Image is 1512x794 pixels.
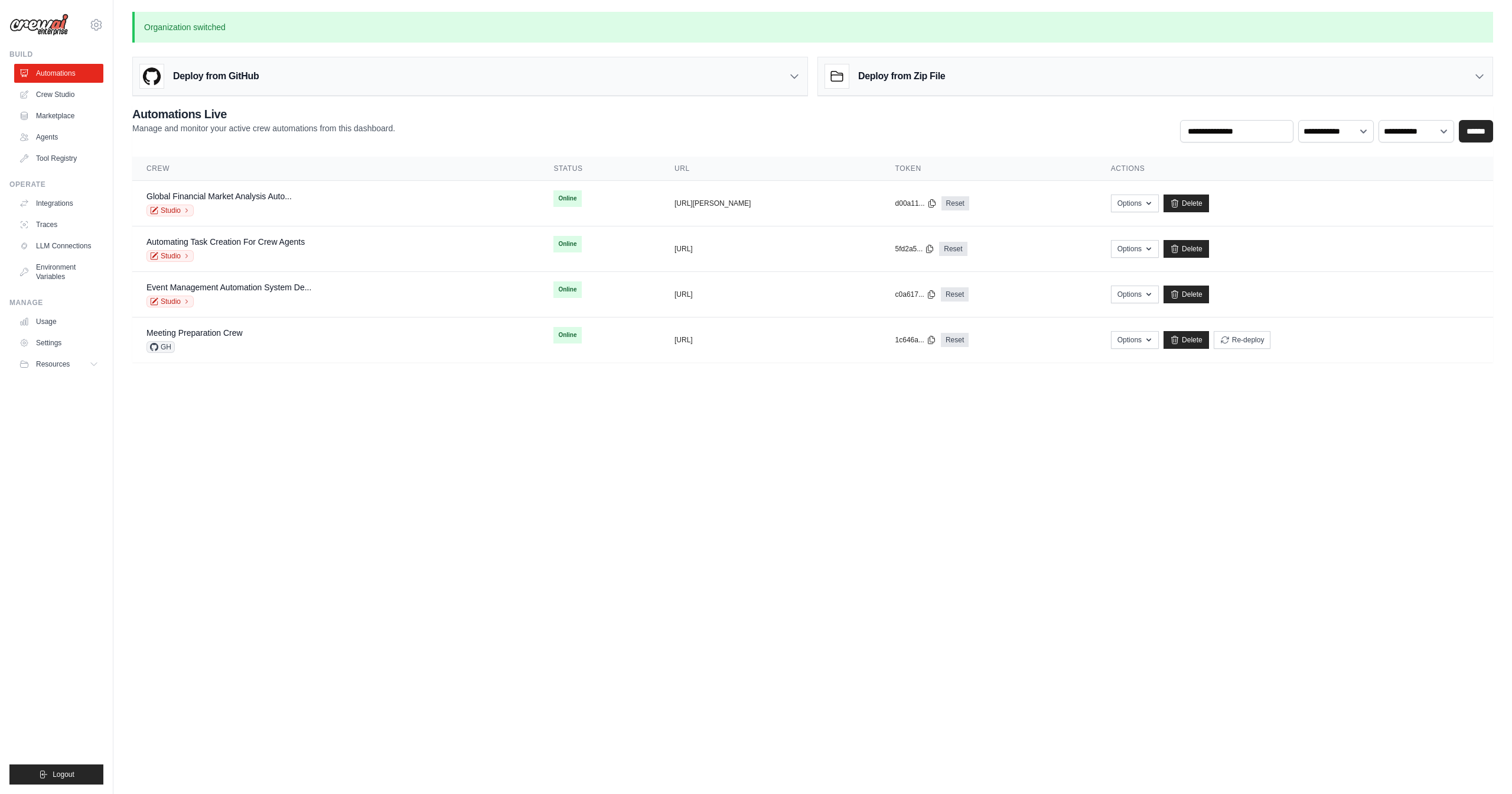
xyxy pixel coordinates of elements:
span: Resources [36,359,70,369]
span: Logout [53,770,74,779]
a: Delete [1164,195,1209,212]
a: Settings [14,333,103,352]
span: Online [553,236,581,252]
th: Crew [132,157,539,181]
a: Delete [1164,331,1209,349]
img: Logo [9,14,69,36]
span: Online [553,190,581,207]
a: Meeting Preparation Crew [146,328,243,338]
a: Reset [941,333,969,347]
a: Reset [941,287,969,302]
th: Token [881,157,1097,181]
a: Global Financial Market Analysis Auto... [146,192,292,201]
a: LLM Connections [14,236,103,255]
img: GitHub Logo [140,64,164,88]
button: Options [1111,240,1159,258]
span: Online [553,327,581,343]
a: Integrations [14,194,103,213]
th: Status [539,157,660,181]
a: Reset [939,242,967,256]
span: GH [146,341,175,353]
button: Logout [9,764,103,785]
button: 1c646a... [895,335,936,345]
a: Delete [1164,286,1209,303]
a: Agents [14,128,103,147]
button: [URL][PERSON_NAME] [674,199,751,208]
a: Automations [14,64,103,83]
a: Reset [941,196,969,210]
a: Automating Task Creation For Crew Agents [146,237,305,247]
button: Options [1111,286,1159,303]
h2: Automations Live [132,106,395,122]
span: Online [553,281,581,298]
h3: Deploy from Zip File [858,69,945,83]
a: Crew Studio [14,85,103,104]
a: Studio [146,205,194,216]
button: Re-deploy [1214,331,1271,349]
a: Event Management Automation System De... [146,283,311,292]
button: 5fd2a5... [895,244,935,254]
a: Traces [14,215,103,234]
div: Build [9,50,103,59]
h3: Deploy from GitHub [173,69,259,83]
div: Operate [9,180,103,189]
button: Options [1111,195,1159,212]
a: Studio [146,250,194,262]
button: c0a617... [895,290,936,299]
a: Usage [14,312,103,331]
th: URL [660,157,881,181]
a: Tool Registry [14,149,103,168]
a: Studio [146,296,194,307]
button: d00a11... [895,199,937,208]
p: Manage and monitor your active crew automations from this dashboard. [132,122,395,134]
a: Delete [1164,240,1209,258]
button: Options [1111,331,1159,349]
p: Organization switched [132,12,1493,43]
div: Manage [9,298,103,307]
a: Environment Variables [14,258,103,286]
th: Actions [1097,157,1493,181]
a: Marketplace [14,106,103,125]
button: Resources [14,355,103,374]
